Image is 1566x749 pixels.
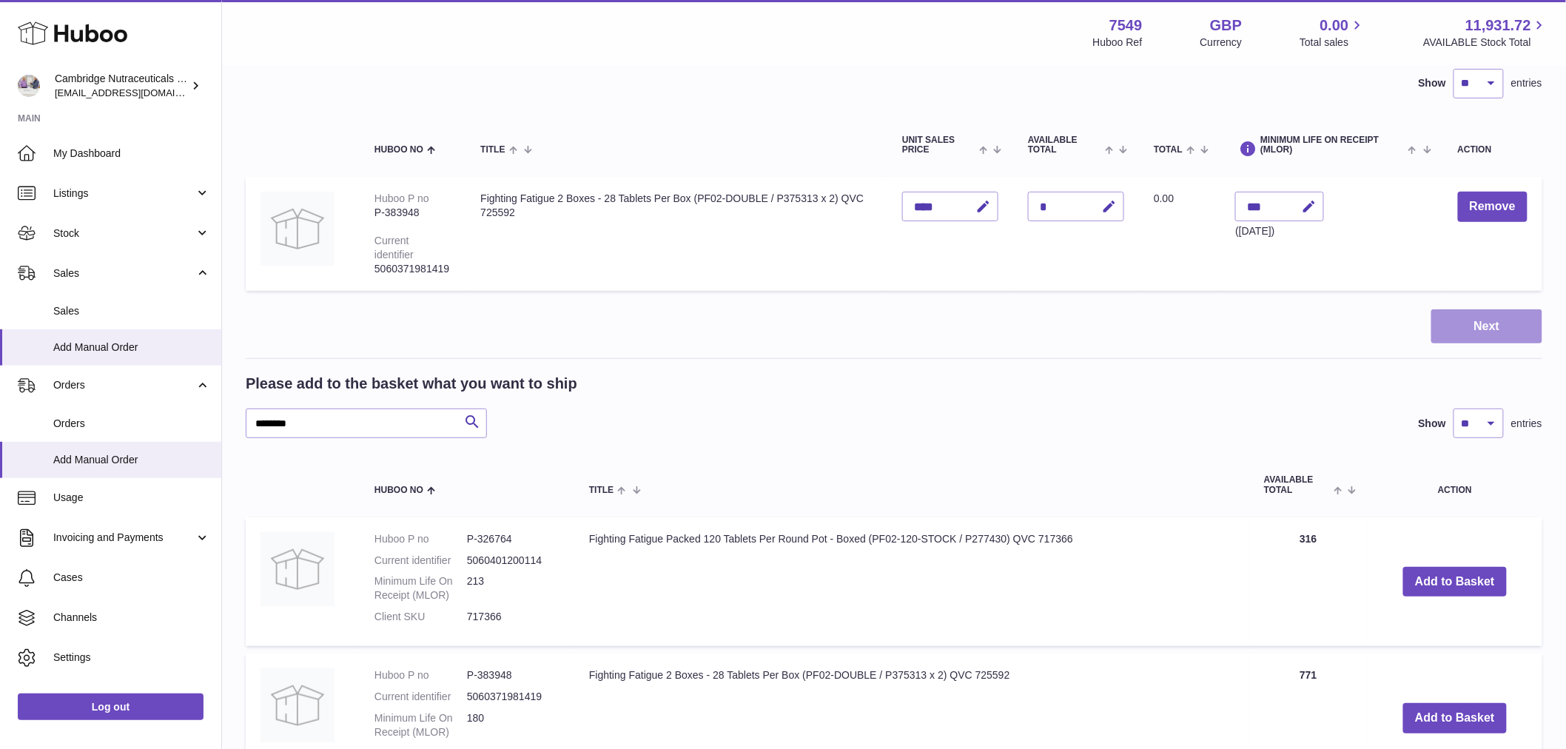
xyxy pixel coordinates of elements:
[374,262,451,276] div: 5060371981419
[374,668,467,682] dt: Huboo P no
[467,532,559,546] dd: P-326764
[53,417,210,431] span: Orders
[53,453,210,467] span: Add Manual Order
[18,693,204,720] a: Log out
[374,690,467,704] dt: Current identifier
[53,304,210,318] span: Sales
[53,187,195,201] span: Listings
[1511,417,1542,431] span: entries
[53,378,195,392] span: Orders
[1093,36,1143,50] div: Huboo Ref
[1028,135,1101,155] span: AVAILABLE Total
[374,235,414,261] div: Current identifier
[246,374,577,394] h2: Please add to the basket what you want to ship
[374,554,467,568] dt: Current identifier
[374,532,467,546] dt: Huboo P no
[374,610,467,624] dt: Client SKU
[55,87,218,98] span: [EMAIL_ADDRESS][DOMAIN_NAME]
[374,711,467,739] dt: Minimum Life On Receipt (MLOR)
[574,517,1249,646] td: Fighting Fatigue Packed 120 Tablets Per Round Pot - Boxed (PF02-120-STOCK / P277430) QVC 717366
[467,610,559,624] dd: 717366
[467,690,559,704] dd: 5060371981419
[53,651,210,665] span: Settings
[374,574,467,602] dt: Minimum Life On Receipt (MLOR)
[1458,145,1528,155] div: Action
[1458,192,1528,222] button: Remove
[1431,309,1542,344] button: Next
[374,145,423,155] span: Huboo no
[1235,224,1324,238] div: ([DATE])
[53,611,210,625] span: Channels
[1419,417,1446,431] label: Show
[53,571,210,585] span: Cases
[1403,567,1507,597] button: Add to Basket
[1320,16,1349,36] span: 0.00
[1154,192,1174,204] span: 0.00
[1419,76,1446,90] label: Show
[1368,460,1542,509] th: Action
[1210,16,1242,36] strong: GBP
[261,668,335,742] img: Fighting Fatigue 2 Boxes - 28 Tablets Per Box (PF02-DOUBLE / P375313 x 2) QVC 725592
[467,554,559,568] dd: 5060401200114
[1465,16,1531,36] span: 11,931.72
[1300,16,1365,50] a: 0.00 Total sales
[1300,36,1365,50] span: Total sales
[467,711,559,739] dd: 180
[53,147,210,161] span: My Dashboard
[480,145,505,155] span: Title
[466,177,887,290] td: Fighting Fatigue 2 Boxes - 28 Tablets Per Box (PF02-DOUBLE / P375313 x 2) QVC 725592
[55,72,188,100] div: Cambridge Nutraceuticals Ltd
[902,135,975,155] span: Unit Sales Price
[467,574,559,602] dd: 213
[374,206,451,220] div: P-383948
[261,532,335,606] img: Fighting Fatigue Packed 120 Tablets Per Round Pot - Boxed (PF02-120-STOCK / P277430) QVC 717366
[261,192,335,266] img: Fighting Fatigue 2 Boxes - 28 Tablets Per Box (PF02-DOUBLE / P375313 x 2) QVC 725592
[1403,703,1507,733] button: Add to Basket
[53,531,195,545] span: Invoicing and Payments
[1423,16,1548,50] a: 11,931.72 AVAILABLE Stock Total
[1264,475,1330,494] span: AVAILABLE Total
[53,340,210,355] span: Add Manual Order
[1200,36,1243,50] div: Currency
[374,486,423,495] span: Huboo no
[1423,36,1548,50] span: AVAILABLE Stock Total
[1249,517,1368,646] td: 316
[53,226,195,241] span: Stock
[1109,16,1143,36] strong: 7549
[18,75,40,97] img: qvc@camnutra.com
[1154,145,1183,155] span: Total
[53,491,210,505] span: Usage
[589,486,614,495] span: Title
[1260,135,1405,155] span: Minimum Life On Receipt (MLOR)
[467,668,559,682] dd: P-383948
[374,192,429,204] div: Huboo P no
[53,266,195,281] span: Sales
[1511,76,1542,90] span: entries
